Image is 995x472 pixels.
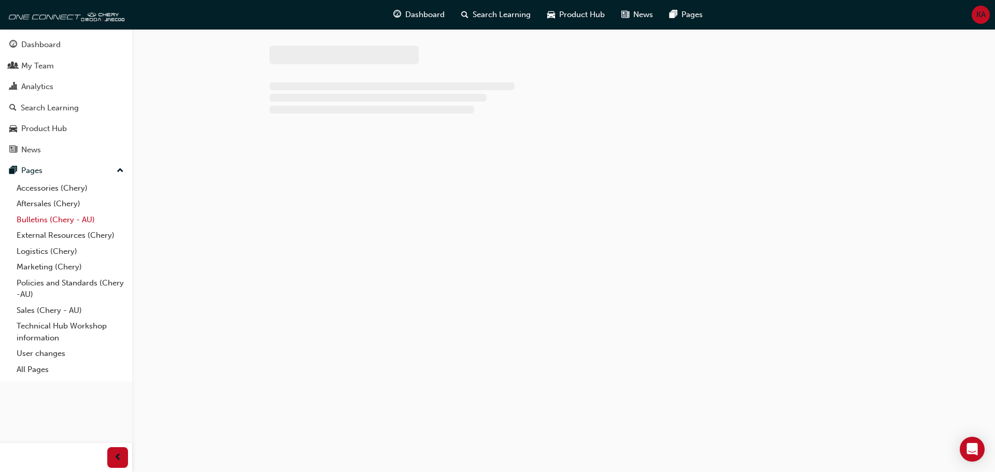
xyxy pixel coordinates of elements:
span: Product Hub [559,9,605,21]
button: Pages [4,161,128,180]
button: DashboardMy TeamAnalyticsSearch LearningProduct HubNews [4,33,128,161]
a: Sales (Chery - AU) [12,303,128,319]
div: Product Hub [21,123,67,135]
a: search-iconSearch Learning [453,4,539,25]
a: News [4,140,128,160]
div: My Team [21,60,54,72]
img: oneconnect [5,4,124,25]
a: External Resources (Chery) [12,227,128,244]
div: News [21,144,41,156]
span: guage-icon [9,40,17,50]
span: news-icon [9,146,17,155]
span: search-icon [9,104,17,113]
a: User changes [12,346,128,362]
span: news-icon [621,8,629,21]
div: Search Learning [21,102,79,114]
a: Search Learning [4,98,128,118]
span: prev-icon [114,451,122,464]
span: car-icon [547,8,555,21]
a: All Pages [12,362,128,378]
div: Pages [21,165,42,177]
a: Accessories (Chery) [12,180,128,196]
a: Bulletins (Chery - AU) [12,212,128,228]
span: Dashboard [405,9,445,21]
span: pages-icon [670,8,677,21]
span: KA [976,9,986,21]
a: Technical Hub Workshop information [12,318,128,346]
span: people-icon [9,62,17,71]
a: car-iconProduct Hub [539,4,613,25]
span: guage-icon [393,8,401,21]
span: chart-icon [9,82,17,92]
a: Aftersales (Chery) [12,196,128,212]
div: Open Intercom Messenger [960,437,985,462]
a: pages-iconPages [661,4,711,25]
span: up-icon [117,164,124,178]
a: Analytics [4,77,128,96]
a: Dashboard [4,35,128,54]
span: pages-icon [9,166,17,176]
a: news-iconNews [613,4,661,25]
span: Pages [681,9,703,21]
a: Product Hub [4,119,128,138]
a: guage-iconDashboard [385,4,453,25]
a: My Team [4,56,128,76]
span: News [633,9,653,21]
button: KA [972,6,990,24]
a: Policies and Standards (Chery -AU) [12,275,128,303]
a: Marketing (Chery) [12,259,128,275]
span: Search Learning [473,9,531,21]
div: Dashboard [21,39,61,51]
span: search-icon [461,8,468,21]
span: car-icon [9,124,17,134]
a: Logistics (Chery) [12,244,128,260]
div: Analytics [21,81,53,93]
